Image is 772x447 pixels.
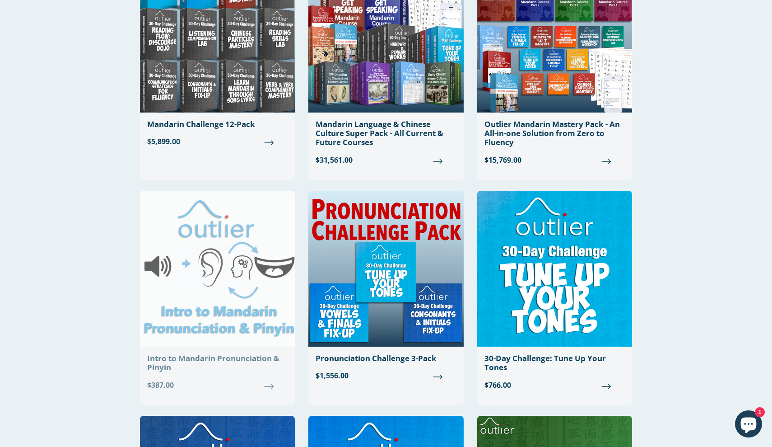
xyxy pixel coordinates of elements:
[316,120,456,147] div: Mandarin Language & Chinese Culture Super Pack - All Current & Future Courses
[147,354,288,372] div: Intro to Mandarin Pronunciation & Pinyin
[732,410,765,440] inbox-online-store-chat: Shopify online store chat
[308,191,463,347] img: Pronunciation Challenge 3-Pack
[147,120,288,129] div: Mandarin Challenge 12-Pack
[147,136,288,147] span: $5,899.00
[484,354,625,372] div: 30-Day Challenge: Tune Up Your Tones
[308,191,463,388] a: Pronunciation Challenge 3-Pack $1,556.00
[316,370,456,381] span: $1,556.00
[477,191,632,398] a: 30-Day Challenge: Tune Up Your Tones $766.00
[484,120,625,147] div: Outlier Mandarin Mastery Pack - An All-in-one Solution from Zero to Fluency
[477,191,632,347] img: 30-Day Challenge: Tune Up Your Tones
[484,155,625,165] span: $15,769.00
[140,191,295,347] img: Intro to Mandarin Pronunciation & Pinyin
[147,380,288,391] span: $387.00
[316,155,456,165] span: $31,561.00
[140,191,295,398] a: Intro to Mandarin Pronunciation & Pinyin $387.00
[316,354,456,363] div: Pronunciation Challenge 3-Pack
[484,380,625,391] span: $766.00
